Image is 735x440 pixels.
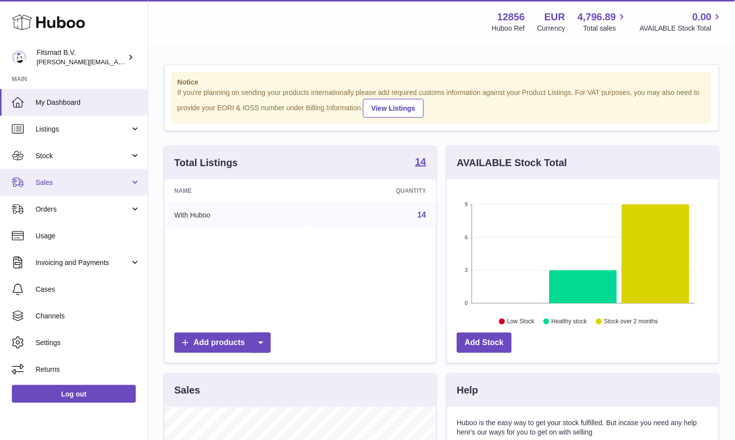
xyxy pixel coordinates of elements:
[36,338,140,348] span: Settings
[465,267,468,273] text: 3
[640,10,723,33] a: 0.00 AVAILABLE Stock Total
[36,98,140,107] span: My Dashboard
[174,384,200,397] h3: Sales
[177,78,706,87] strong: Notice
[497,10,525,24] strong: 12856
[363,99,424,118] a: View Listings
[640,24,723,33] span: AVAILABLE Stock Total
[37,58,198,66] span: [PERSON_NAME][EMAIL_ADDRESS][DOMAIN_NAME]
[457,333,512,353] a: Add Stock
[465,300,468,306] text: 0
[164,179,308,202] th: Name
[36,365,140,374] span: Returns
[177,88,706,118] div: If you're planning on sending your products internationally please add required customs informati...
[36,311,140,321] span: Channels
[457,156,567,170] h3: AVAILABLE Stock Total
[507,318,535,325] text: Low Stock
[693,10,712,24] span: 0.00
[457,419,709,438] p: Huboo is the easy way to get your stock fulfilled. But incase you need any help here's our ways f...
[174,333,271,353] a: Add products
[12,385,136,403] a: Log out
[36,231,140,241] span: Usage
[37,48,125,67] div: Fitsmart B.V.
[457,384,478,397] h3: Help
[537,24,566,33] div: Currency
[415,157,426,169] a: 14
[164,202,308,228] td: With Huboo
[552,318,588,325] text: Healthy stock
[12,50,27,65] img: jonathan@leaderoo.com
[578,10,616,24] span: 4,796.89
[36,151,130,161] span: Stock
[583,24,627,33] span: Total sales
[492,24,525,33] div: Huboo Ref
[36,258,130,267] span: Invoicing and Payments
[415,157,426,167] strong: 14
[465,234,468,240] text: 6
[604,318,658,325] text: Stock over 2 months
[308,179,436,202] th: Quantity
[36,178,130,187] span: Sales
[578,10,628,33] a: 4,796.89 Total sales
[417,211,426,219] a: 14
[36,285,140,294] span: Cases
[36,205,130,214] span: Orders
[36,125,130,134] span: Listings
[544,10,565,24] strong: EUR
[465,201,468,207] text: 9
[174,156,238,170] h3: Total Listings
